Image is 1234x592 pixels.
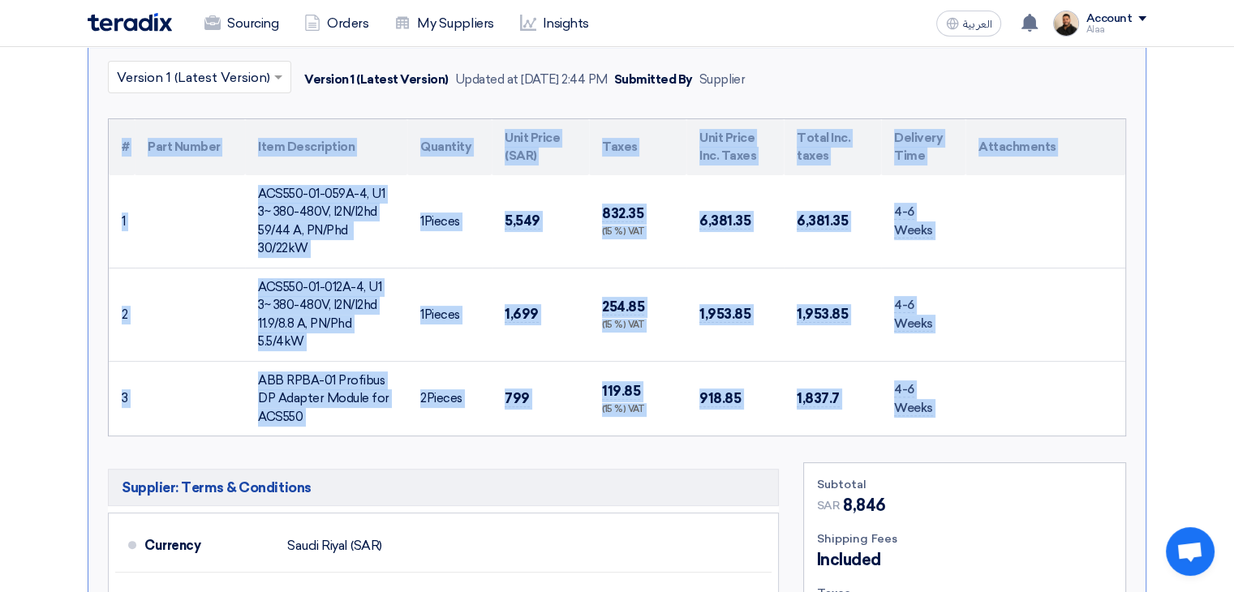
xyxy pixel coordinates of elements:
[258,278,394,351] div: ACS550-01-012A-4, U1 3~ 380-480V, I2N/I2hd 11.9/8.8 A, PN/Phd 5.5/4kW
[420,214,424,229] span: 1
[699,212,750,230] span: 6,381.35
[784,119,881,175] th: Total Inc. taxes
[109,361,135,435] td: 3
[420,307,424,322] span: 1
[817,530,1112,547] div: Shipping Fees
[1166,527,1215,576] div: Open chat
[602,403,673,417] div: (15 %) VAT
[304,71,449,89] div: Version 1 (Latest Version)
[287,530,382,561] div: Saudi Riyal (SAR)
[614,71,693,89] div: Submitted By
[602,205,643,222] span: 832.35
[245,119,407,175] th: Item Description
[817,476,1112,493] div: Subtotal
[505,390,530,407] span: 799
[108,469,779,506] h5: Supplier: Terms & Conditions
[191,6,291,41] a: Sourcing
[881,119,965,175] th: Delivery Time
[258,371,394,427] div: ABB RPBA-01 Profibus DP Adapter Module for ACS550
[109,268,135,361] td: 2
[843,493,886,517] span: 8,846
[505,306,539,323] span: 1,699
[589,119,686,175] th: Taxes
[109,119,135,175] th: #
[258,185,394,258] div: ACS550-01-059A-4, U1 3~ 380-480V, I2N/I2hd 59/44 A, PN/Phd 30/22kW
[699,390,741,407] span: 918.85
[505,212,540,230] span: 5,549
[699,71,745,89] div: Supplier
[455,71,608,89] div: Updated at [DATE] 2:44 PM
[602,298,644,315] span: 254.85
[144,526,274,565] div: Currency
[507,6,602,41] a: Insights
[894,298,933,332] span: 4-6 Weeks
[602,319,673,332] div: (15 %) VAT
[894,204,933,238] span: 4-6 Weeks
[936,11,1001,36] button: العربية
[407,361,492,435] td: Pieces
[962,19,991,30] span: العربية
[109,175,135,268] td: 1
[1086,25,1146,34] div: Alaa
[420,391,427,405] span: 2
[602,383,640,400] span: 119.85
[407,175,492,268] td: Pieces
[407,268,492,361] td: Pieces
[602,225,673,239] div: (15 %) VAT
[1053,11,1079,36] img: MAA_1717931611039.JPG
[699,306,750,323] span: 1,953.85
[381,6,506,41] a: My Suppliers
[1086,12,1132,26] div: Account
[797,212,848,230] span: 6,381.35
[291,6,381,41] a: Orders
[135,119,245,175] th: Part Number
[965,119,1125,175] th: Attachments
[817,547,881,572] span: Included
[88,13,172,32] img: Teradix logo
[797,306,848,323] span: 1,953.85
[407,119,492,175] th: Quantity
[797,390,840,407] span: 1,837.7
[894,382,933,416] span: 4-6 Weeks
[817,497,841,514] span: SAR
[492,119,589,175] th: Unit Price (SAR)
[686,119,784,175] th: Unit Price Inc. Taxes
